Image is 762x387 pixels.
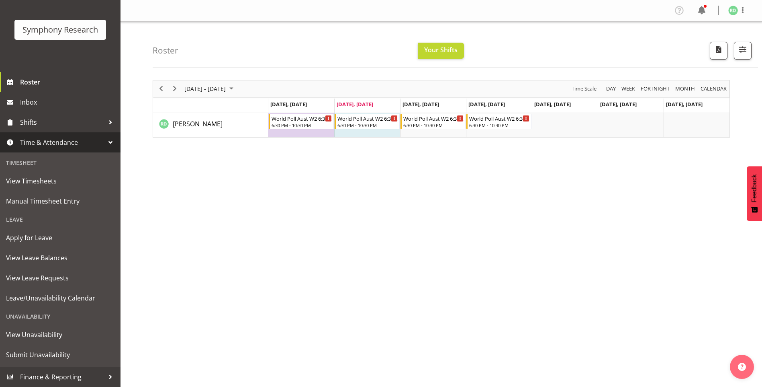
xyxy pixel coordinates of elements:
[666,101,703,108] span: [DATE], [DATE]
[699,84,728,94] button: Month
[6,195,114,207] span: Manual Timesheet Entry
[2,211,118,228] div: Leave
[734,42,752,60] button: Filter Shifts
[6,175,114,187] span: View Timesheets
[154,80,168,97] div: previous period
[2,228,118,248] a: Apply for Leave
[153,80,730,138] div: Timeline Week of September 23, 2025
[153,46,178,55] h4: Roster
[424,45,458,54] span: Your Shifts
[337,114,398,122] div: World Poll Aust W2 6:30pm~10:30pm
[173,119,223,129] a: [PERSON_NAME]
[402,101,439,108] span: [DATE], [DATE]
[620,84,637,94] button: Timeline Week
[269,114,334,129] div: Reena Docker"s event - World Poll Aust W2 6:30pm~10:30pm Begin From Monday, September 22, 2025 at...
[156,84,167,94] button: Previous
[2,325,118,345] a: View Unavailability
[6,272,114,284] span: View Leave Requests
[418,43,464,59] button: Your Shifts
[639,84,671,94] button: Fortnight
[270,101,307,108] span: [DATE], [DATE]
[400,114,466,129] div: Reena Docker"s event - World Poll Aust W2 6:30pm~10:30pm Begin From Wednesday, September 24, 2025...
[170,84,180,94] button: Next
[570,84,598,94] button: Time Scale
[6,292,114,304] span: Leave/Unavailability Calendar
[468,101,505,108] span: [DATE], [DATE]
[184,84,227,94] span: [DATE] - [DATE]
[605,84,617,94] span: Day
[728,6,738,15] img: reena-docker5425.jpg
[674,84,697,94] button: Timeline Month
[6,232,114,244] span: Apply for Leave
[2,288,118,308] a: Leave/Unavailability Calendar
[335,114,400,129] div: Reena Docker"s event - World Poll Aust W2 6:30pm~10:30pm Begin From Tuesday, September 23, 2025 a...
[20,76,116,88] span: Roster
[272,122,332,128] div: 6:30 PM - 10:30 PM
[20,371,104,383] span: Finance & Reporting
[2,308,118,325] div: Unavailability
[173,119,223,128] span: [PERSON_NAME]
[6,329,114,341] span: View Unavailability
[751,174,758,202] span: Feedback
[272,114,332,122] div: World Poll Aust W2 6:30pm~10:30pm
[268,113,729,137] table: Timeline Week of September 23, 2025
[168,80,182,97] div: next period
[2,248,118,268] a: View Leave Balances
[534,101,571,108] span: [DATE], [DATE]
[6,349,114,361] span: Submit Unavailability
[466,114,531,129] div: Reena Docker"s event - World Poll Aust W2 6:30pm~10:30pm Begin From Thursday, September 25, 2025 ...
[20,136,104,148] span: Time & Attendance
[182,80,238,97] div: September 22 - 28, 2025
[337,101,373,108] span: [DATE], [DATE]
[2,171,118,191] a: View Timesheets
[738,363,746,371] img: help-xxl-2.png
[621,84,636,94] span: Week
[337,122,398,128] div: 6:30 PM - 10:30 PM
[403,114,464,122] div: World Poll Aust W2 6:30pm~10:30pm
[469,122,529,128] div: 6:30 PM - 10:30 PM
[20,116,104,128] span: Shifts
[700,84,727,94] span: calendar
[183,84,237,94] button: September 2025
[674,84,696,94] span: Month
[2,345,118,365] a: Submit Unavailability
[20,96,116,108] span: Inbox
[747,166,762,221] button: Feedback - Show survey
[153,113,268,137] td: Reena Docker resource
[403,122,464,128] div: 6:30 PM - 10:30 PM
[22,24,98,36] div: Symphony Research
[2,268,118,288] a: View Leave Requests
[605,84,617,94] button: Timeline Day
[469,114,529,122] div: World Poll Aust W2 6:30pm~10:30pm
[2,154,118,171] div: Timesheet
[600,101,637,108] span: [DATE], [DATE]
[710,42,727,60] button: Download a PDF of the roster according to the set date range.
[6,252,114,264] span: View Leave Balances
[2,191,118,211] a: Manual Timesheet Entry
